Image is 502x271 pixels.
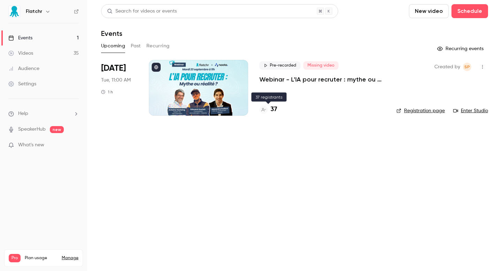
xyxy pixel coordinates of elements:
[101,77,131,84] span: Tue, 11:00 AM
[8,65,39,72] div: Audience
[131,40,141,52] button: Past
[451,4,488,18] button: Schedule
[434,63,460,71] span: Created by
[101,60,138,116] div: Sep 23 Tue, 11:00 AM (Europe/Paris)
[101,29,122,38] h1: Events
[70,142,79,148] iframe: Noticeable Trigger
[396,107,445,114] a: Registration page
[409,4,449,18] button: New video
[9,6,20,17] img: Flatchr
[26,8,42,15] h6: Flatchr
[434,43,488,54] button: Recurring events
[101,89,113,95] div: 1 h
[464,63,470,71] span: SP
[271,105,277,114] h4: 37
[62,255,78,261] a: Manage
[259,105,277,114] a: 37
[18,110,28,117] span: Help
[8,110,79,117] li: help-dropdown-opener
[259,75,385,84] a: Webinar - L'IA pour recruter : mythe ou réalité ?
[8,34,32,41] div: Events
[25,255,58,261] span: Plan usage
[101,63,126,74] span: [DATE]
[18,126,46,133] a: SpeakerHub
[146,40,170,52] button: Recurring
[9,254,21,262] span: Pro
[259,61,301,70] span: Pre-recorded
[303,61,339,70] span: Missing video
[453,107,488,114] a: Enter Studio
[8,50,33,57] div: Videos
[50,126,64,133] span: new
[101,40,125,52] button: Upcoming
[107,8,177,15] div: Search for videos or events
[8,80,36,87] div: Settings
[463,63,471,71] span: Sylvain Paulet
[18,141,44,149] span: What's new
